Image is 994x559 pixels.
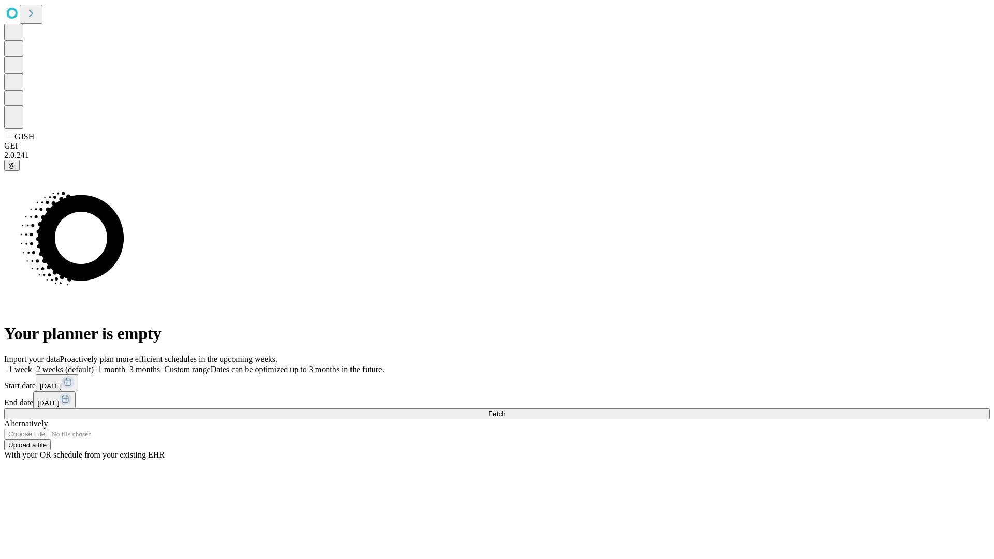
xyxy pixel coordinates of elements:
span: GJSH [14,132,34,141]
span: Custom range [164,365,210,374]
span: [DATE] [37,399,59,407]
div: Start date [4,374,990,391]
button: [DATE] [36,374,78,391]
span: Fetch [488,410,505,418]
button: Upload a file [4,439,51,450]
div: GEI [4,141,990,151]
button: @ [4,160,20,171]
span: Alternatively [4,419,48,428]
span: Proactively plan more efficient schedules in the upcoming weeks. [60,355,277,363]
span: 1 week [8,365,32,374]
span: 2 weeks (default) [36,365,94,374]
span: Dates can be optimized up to 3 months in the future. [211,365,384,374]
div: 2.0.241 [4,151,990,160]
span: With your OR schedule from your existing EHR [4,450,165,459]
span: Import your data [4,355,60,363]
span: [DATE] [40,382,62,390]
div: End date [4,391,990,408]
h1: Your planner is empty [4,324,990,343]
span: 1 month [98,365,125,374]
span: 3 months [129,365,160,374]
button: Fetch [4,408,990,419]
span: @ [8,161,16,169]
button: [DATE] [33,391,76,408]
